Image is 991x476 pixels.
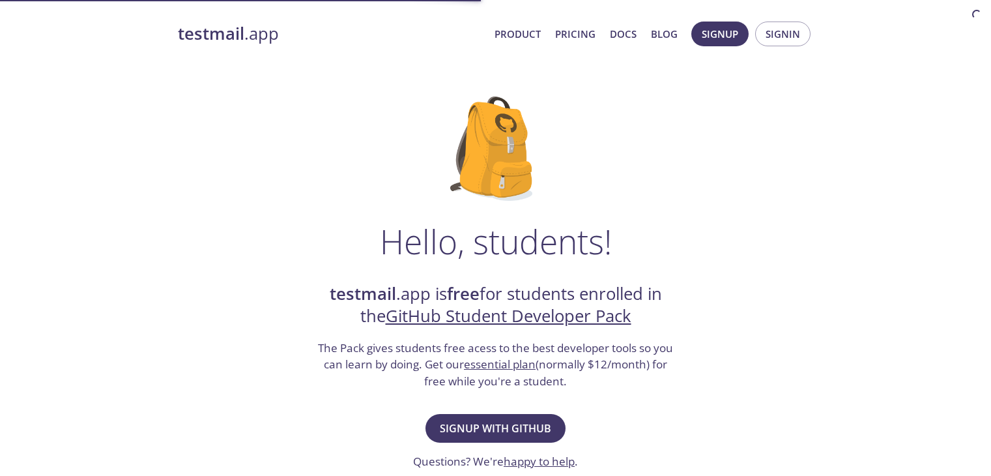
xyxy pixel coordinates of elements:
[610,25,637,42] a: Docs
[504,454,575,469] a: happy to help
[386,305,631,327] a: GitHub Student Developer Pack
[317,283,675,328] h2: .app is for students enrolled in the
[755,22,811,46] button: Signin
[413,453,578,470] h3: Questions? We're .
[651,25,678,42] a: Blog
[766,25,800,42] span: Signin
[317,340,675,390] h3: The Pack gives students free acess to the best developer tools so you can learn by doing. Get our...
[425,414,566,443] button: Signup with GitHub
[380,222,612,261] h1: Hello, students!
[178,22,244,45] strong: testmail
[702,25,738,42] span: Signup
[555,25,596,42] a: Pricing
[450,97,541,201] img: github-student-backpack.png
[495,25,541,42] a: Product
[447,282,480,305] strong: free
[178,23,484,45] a: testmail.app
[440,419,551,438] span: Signup with GitHub
[330,282,396,305] strong: testmail
[691,22,749,46] button: Signup
[464,357,536,372] a: essential plan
